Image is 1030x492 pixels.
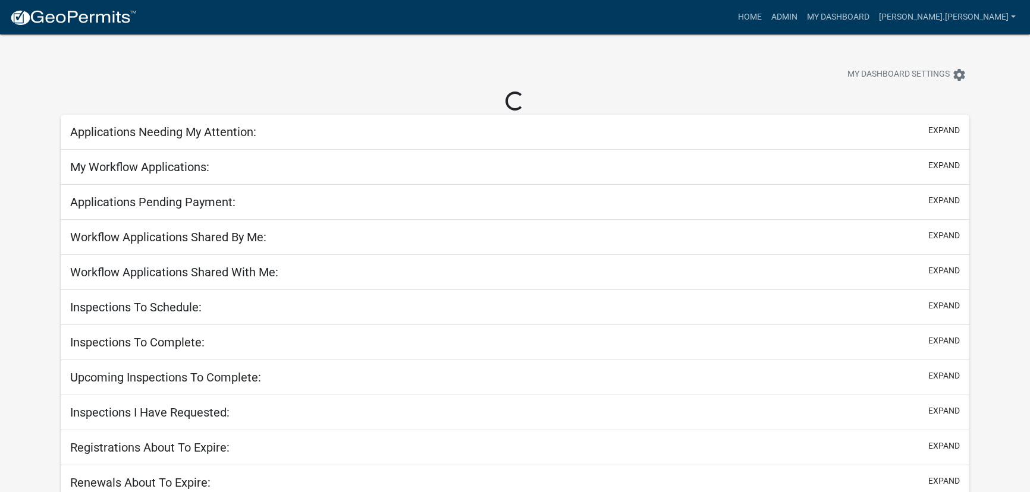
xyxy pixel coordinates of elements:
[733,6,767,29] a: Home
[70,475,211,490] h5: Renewals About To Expire:
[838,63,976,86] button: My Dashboard Settingssettings
[928,229,960,242] button: expand
[928,335,960,347] button: expand
[70,125,256,139] h5: Applications Needing My Attention:
[928,405,960,417] button: expand
[847,68,950,82] span: My Dashboard Settings
[767,6,802,29] a: Admin
[928,194,960,207] button: expand
[70,370,261,384] h5: Upcoming Inspections To Complete:
[928,475,960,487] button: expand
[70,230,266,244] h5: Workflow Applications Shared By Me:
[928,124,960,137] button: expand
[874,6,1020,29] a: [PERSON_NAME].[PERSON_NAME]
[70,440,230,455] h5: Registrations About To Expire:
[70,335,205,349] h5: Inspections To Complete:
[70,405,230,420] h5: Inspections I Have Requested:
[70,300,202,314] h5: Inspections To Schedule:
[928,264,960,277] button: expand
[70,195,235,209] h5: Applications Pending Payment:
[70,265,278,279] h5: Workflow Applications Shared With Me:
[70,160,209,174] h5: My Workflow Applications:
[928,370,960,382] button: expand
[928,299,960,312] button: expand
[928,440,960,452] button: expand
[952,68,966,82] i: settings
[928,159,960,172] button: expand
[802,6,874,29] a: My Dashboard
